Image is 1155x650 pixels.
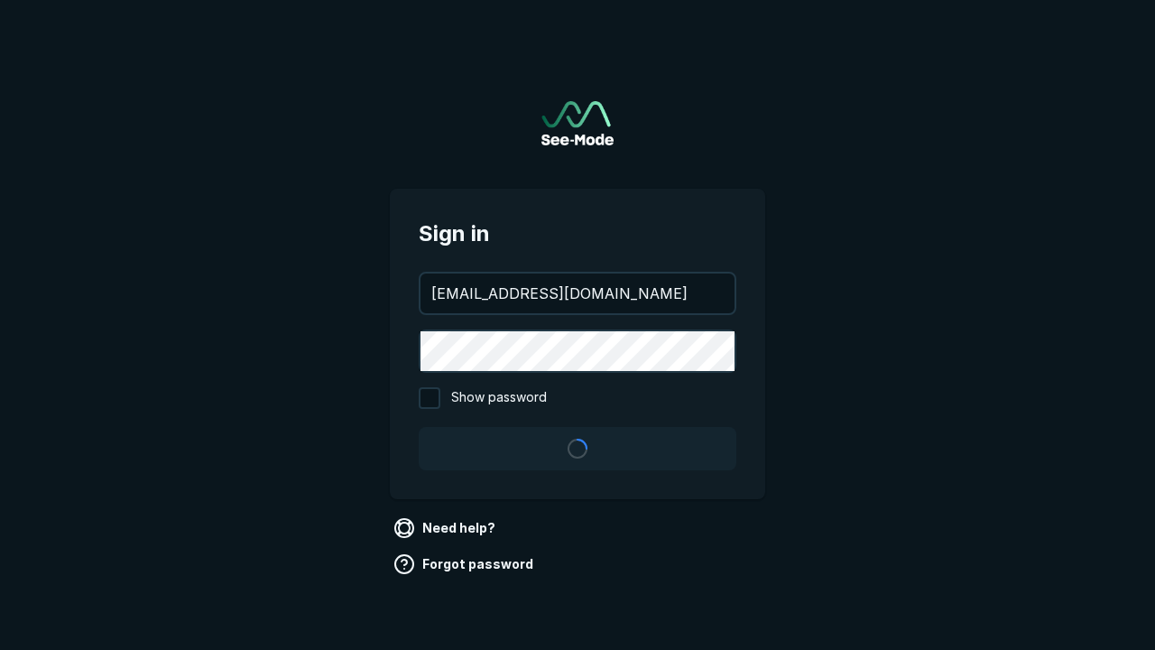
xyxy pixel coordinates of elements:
img: See-Mode Logo [541,101,614,145]
a: Need help? [390,514,503,543]
a: Go to sign in [541,101,614,145]
input: your@email.com [420,274,735,313]
a: Forgot password [390,550,541,579]
span: Show password [451,387,547,409]
span: Sign in [419,218,736,250]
